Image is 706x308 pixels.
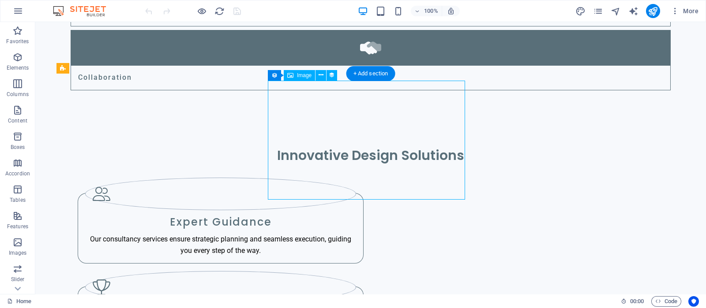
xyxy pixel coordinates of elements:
[447,7,455,15] i: On resize automatically adjust zoom level to fit chosen device.
[651,296,681,307] button: Code
[621,296,644,307] h6: Session time
[611,6,621,16] button: navigator
[5,170,30,177] p: Accordion
[593,6,604,16] button: pages
[648,6,658,16] i: Publish
[11,144,25,151] p: Boxes
[636,298,638,304] span: :
[655,296,677,307] span: Code
[51,6,117,16] img: Editor Logo
[593,6,603,16] i: Pages (Ctrl+Alt+S)
[10,197,26,204] p: Tables
[6,38,29,45] p: Favorites
[671,7,698,15] span: More
[688,296,699,307] button: Usercentrics
[7,223,28,230] p: Features
[667,4,702,18] button: More
[7,296,31,307] a: Click to cancel selection. Double-click to open Pages
[575,6,586,16] i: Design (Ctrl+Alt+Y)
[346,66,395,81] div: + Add section
[611,6,621,16] i: Navigator
[575,6,586,16] button: design
[214,6,225,16] button: reload
[9,249,27,256] p: Images
[630,296,644,307] span: 00 00
[7,91,29,98] p: Columns
[8,117,27,124] p: Content
[7,64,29,71] p: Elements
[424,6,438,16] h6: 100%
[628,6,638,16] i: AI Writer
[11,276,25,283] p: Slider
[411,6,442,16] button: 100%
[35,22,706,294] iframe: To enrich screen reader interactions, please activate Accessibility in Grammarly extension settings
[297,73,312,78] span: Image
[628,6,639,16] button: text_generator
[646,4,660,18] button: publish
